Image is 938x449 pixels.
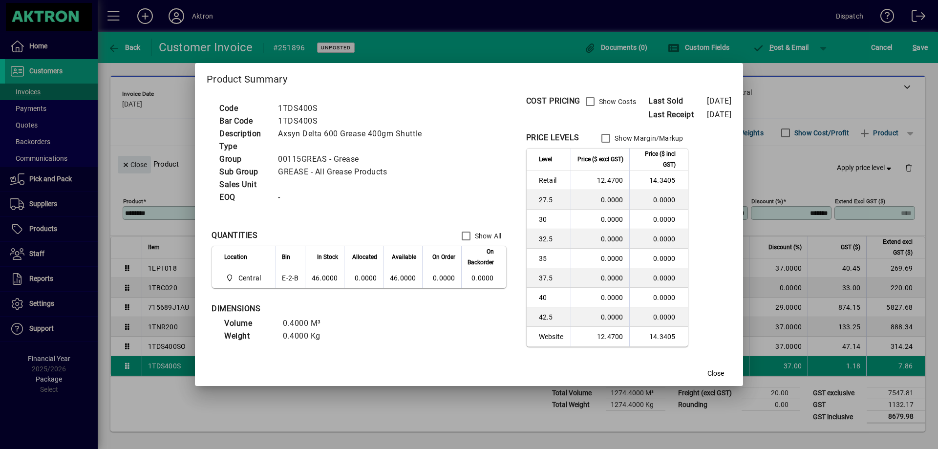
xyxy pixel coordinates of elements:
[539,175,565,185] span: Retail
[219,317,278,330] td: Volume
[629,190,688,210] td: 0.0000
[473,231,502,241] label: Show All
[214,178,273,191] td: Sales Unit
[214,166,273,178] td: Sub Group
[214,191,273,204] td: EOQ
[571,171,629,190] td: 12.4700
[539,214,565,224] span: 30
[539,195,565,205] span: 27.5
[629,288,688,307] td: 0.0000
[282,252,290,262] span: Bin
[539,273,565,283] span: 37.5
[214,153,273,166] td: Group
[577,154,623,165] span: Price ($ excl GST)
[629,229,688,249] td: 0.0000
[526,132,579,144] div: PRICE LEVELS
[278,317,337,330] td: 0.4000 M³
[352,252,377,262] span: Allocated
[571,190,629,210] td: 0.0000
[214,140,273,153] td: Type
[629,307,688,327] td: 0.0000
[273,191,433,204] td: -
[432,252,455,262] span: On Order
[344,268,383,288] td: 0.0000
[383,268,422,288] td: 46.0000
[526,95,580,107] div: COST PRICING
[461,268,506,288] td: 0.0000
[273,128,433,140] td: Axsyn Delta 600 Grease 400gm Shuttle
[273,166,433,178] td: GREASE - All Grease Products
[224,252,247,262] span: Location
[305,268,344,288] td: 46.0000
[629,171,688,190] td: 14.3405
[317,252,338,262] span: In Stock
[539,312,565,322] span: 42.5
[636,149,676,170] span: Price ($ incl GST)
[629,210,688,229] td: 0.0000
[648,95,707,107] span: Last Sold
[700,364,731,382] button: Close
[278,330,337,342] td: 0.4000 Kg
[571,210,629,229] td: 0.0000
[571,249,629,268] td: 0.0000
[648,109,707,121] span: Last Receipt
[214,115,273,128] td: Bar Code
[629,327,688,346] td: 14.3405
[707,368,724,379] span: Close
[571,229,629,249] td: 0.0000
[613,133,683,143] label: Show Margin/Markup
[707,110,731,119] span: [DATE]
[224,272,265,284] span: Central
[629,249,688,268] td: 0.0000
[539,154,552,165] span: Level
[195,63,743,91] h2: Product Summary
[214,128,273,140] td: Description
[212,303,456,315] div: DIMENSIONS
[238,273,261,283] span: Central
[571,288,629,307] td: 0.0000
[276,268,304,288] td: E-2-B
[539,234,565,244] span: 32.5
[571,307,629,327] td: 0.0000
[392,252,416,262] span: Available
[597,97,637,107] label: Show Costs
[273,102,433,115] td: 1TDS400S
[629,268,688,288] td: 0.0000
[539,254,565,263] span: 35
[571,327,629,346] td: 12.4700
[468,246,494,268] span: On Backorder
[539,293,565,302] span: 40
[571,268,629,288] td: 0.0000
[273,115,433,128] td: 1TDS400S
[273,153,433,166] td: 00115GREAS - Grease
[707,96,731,106] span: [DATE]
[214,102,273,115] td: Code
[539,332,565,342] span: Website
[433,274,455,282] span: 0.0000
[219,330,278,342] td: Weight
[212,230,257,241] div: QUANTITIES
